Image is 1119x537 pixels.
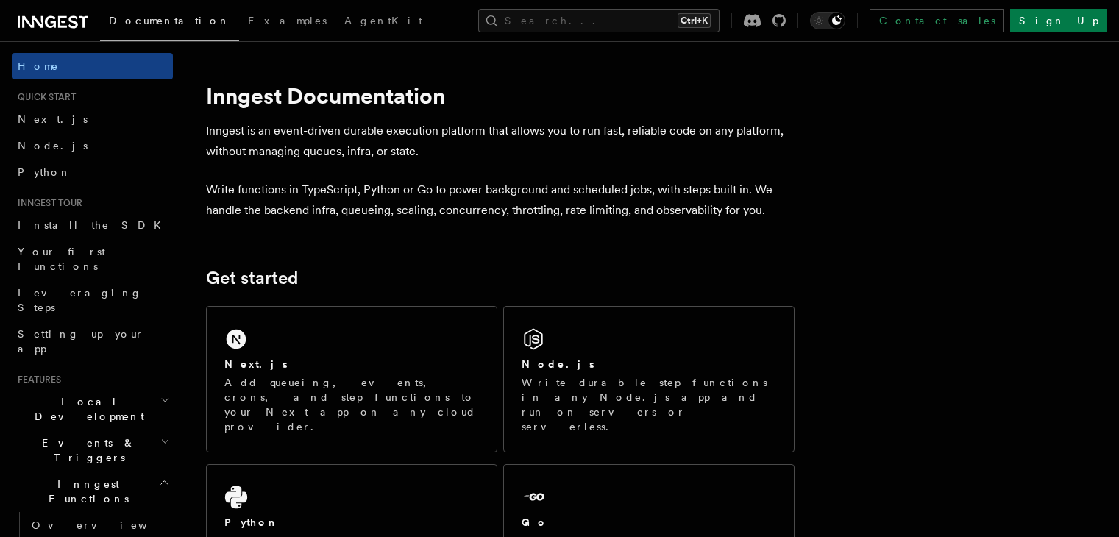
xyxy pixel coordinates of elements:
[206,179,795,221] p: Write functions in TypeScript, Python or Go to power background and scheduled jobs, with steps bu...
[12,197,82,209] span: Inngest tour
[12,91,76,103] span: Quick start
[224,357,288,371] h2: Next.js
[12,321,173,362] a: Setting up your app
[12,477,159,506] span: Inngest Functions
[810,12,845,29] button: Toggle dark mode
[12,132,173,159] a: Node.js
[12,238,173,280] a: Your first Functions
[18,140,88,152] span: Node.js
[109,15,230,26] span: Documentation
[12,388,173,430] button: Local Development
[12,435,160,465] span: Events & Triggers
[18,59,59,74] span: Home
[12,394,160,424] span: Local Development
[478,9,720,32] button: Search...Ctrl+K
[239,4,335,40] a: Examples
[18,328,144,355] span: Setting up your app
[503,306,795,452] a: Node.jsWrite durable step functions in any Node.js app and run on servers or serverless.
[206,121,795,162] p: Inngest is an event-driven durable execution platform that allows you to run fast, reliable code ...
[12,430,173,471] button: Events & Triggers
[335,4,431,40] a: AgentKit
[522,515,548,530] h2: Go
[224,375,479,434] p: Add queueing, events, crons, and step functions to your Next app on any cloud provider.
[206,268,298,288] a: Get started
[100,4,239,41] a: Documentation
[18,287,142,313] span: Leveraging Steps
[12,53,173,79] a: Home
[870,9,1004,32] a: Contact sales
[248,15,327,26] span: Examples
[344,15,422,26] span: AgentKit
[224,515,279,530] h2: Python
[18,219,170,231] span: Install the SDK
[12,374,61,385] span: Features
[206,82,795,109] h1: Inngest Documentation
[1010,9,1107,32] a: Sign Up
[12,212,173,238] a: Install the SDK
[18,113,88,125] span: Next.js
[32,519,183,531] span: Overview
[678,13,711,28] kbd: Ctrl+K
[18,166,71,178] span: Python
[12,106,173,132] a: Next.js
[12,280,173,321] a: Leveraging Steps
[18,246,105,272] span: Your first Functions
[12,471,173,512] button: Inngest Functions
[12,159,173,185] a: Python
[522,357,594,371] h2: Node.js
[522,375,776,434] p: Write durable step functions in any Node.js app and run on servers or serverless.
[206,306,497,452] a: Next.jsAdd queueing, events, crons, and step functions to your Next app on any cloud provider.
